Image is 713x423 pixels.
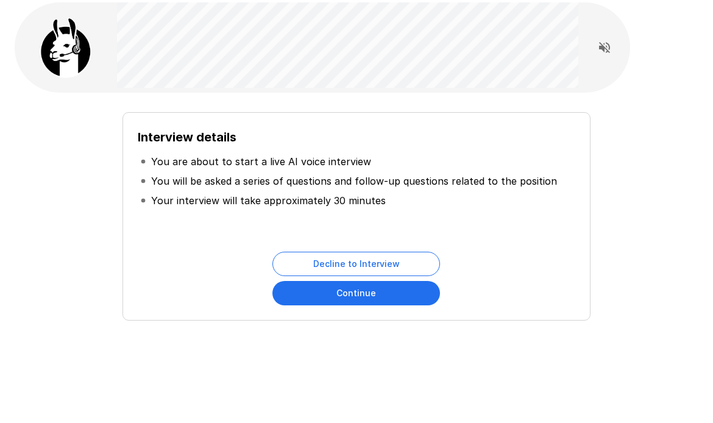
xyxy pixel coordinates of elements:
p: You are about to start a live AI voice interview [151,154,371,169]
img: llama_clean.png [35,17,96,78]
p: Your interview will take approximately 30 minutes [151,193,386,208]
button: Continue [272,281,440,305]
b: Interview details [138,130,236,144]
p: You will be asked a series of questions and follow-up questions related to the position [151,174,557,188]
button: Read questions aloud [592,35,617,60]
button: Decline to Interview [272,252,440,276]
